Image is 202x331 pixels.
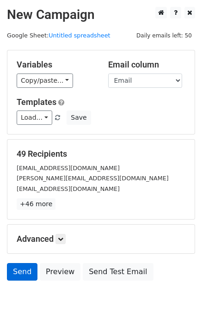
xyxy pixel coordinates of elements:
a: Daily emails left: 50 [133,32,195,39]
button: Save [67,110,91,125]
span: Daily emails left: 50 [133,31,195,41]
a: Load... [17,110,52,125]
h5: 49 Recipients [17,149,185,159]
small: [EMAIL_ADDRESS][DOMAIN_NAME] [17,165,120,172]
small: Google Sheet: [7,32,110,39]
a: Templates [17,97,56,107]
a: Send [7,263,37,281]
small: [PERSON_NAME][EMAIL_ADDRESS][DOMAIN_NAME] [17,175,169,182]
h5: Advanced [17,234,185,244]
a: Send Test Email [83,263,153,281]
a: Preview [40,263,80,281]
a: Untitled spreadsheet [49,32,110,39]
h5: Email column [108,60,186,70]
small: [EMAIL_ADDRESS][DOMAIN_NAME] [17,185,120,192]
h2: New Campaign [7,7,195,23]
a: Copy/paste... [17,74,73,88]
iframe: Chat Widget [156,287,202,331]
a: +46 more [17,198,55,210]
h5: Variables [17,60,94,70]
